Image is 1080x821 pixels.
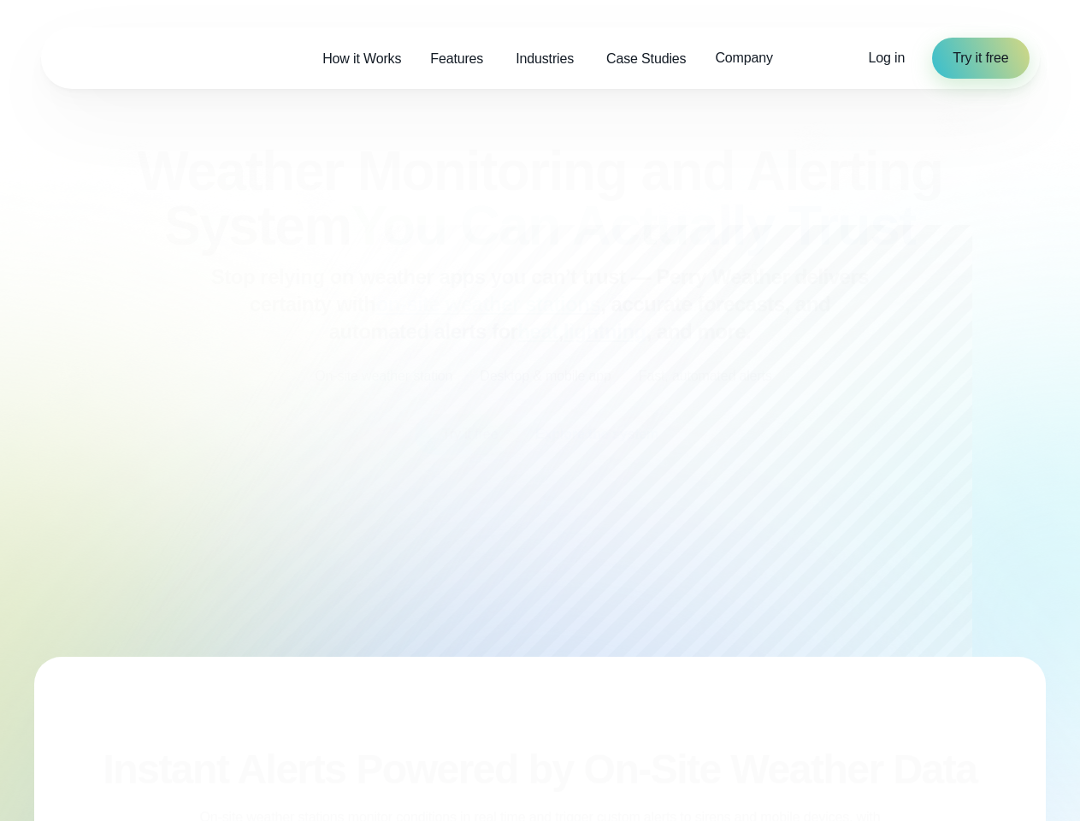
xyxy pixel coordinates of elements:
[932,38,1029,79] a: Try it free
[516,49,574,69] span: Industries
[606,49,686,69] span: Case Studies
[953,48,1008,68] span: Try it free
[869,48,906,68] a: Log in
[715,48,772,68] span: Company
[322,49,401,69] span: How it Works
[869,50,906,65] span: Log in
[592,41,700,76] a: Case Studies
[308,41,416,76] a: How it Works
[430,49,483,69] span: Features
